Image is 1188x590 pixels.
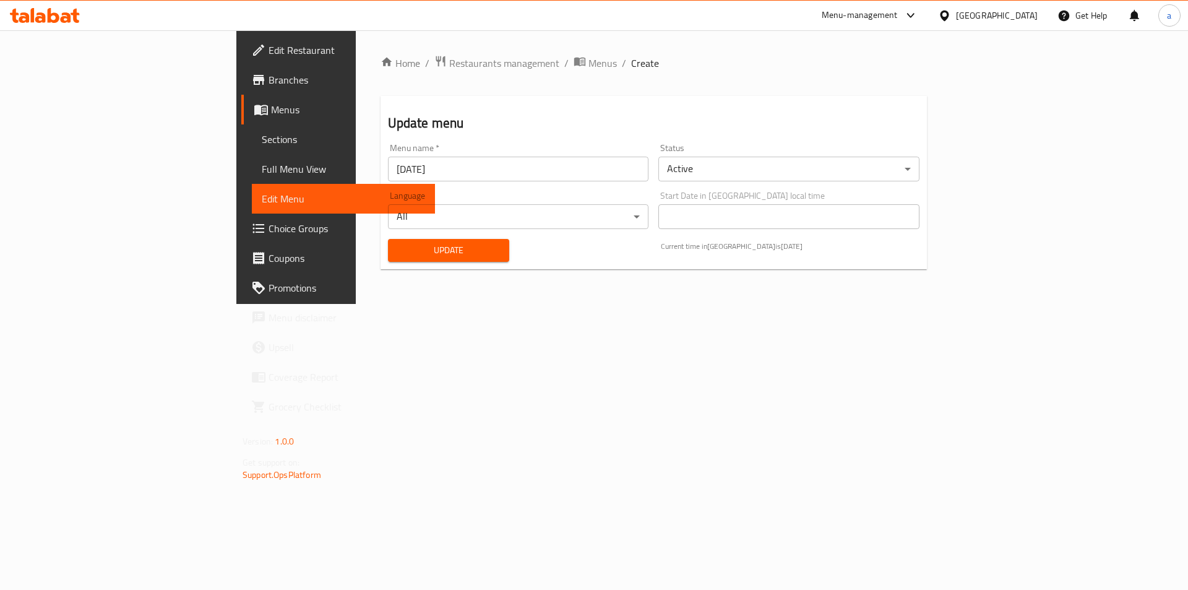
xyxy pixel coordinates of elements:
span: Update [398,243,500,258]
li: / [564,56,569,71]
a: Restaurants management [434,55,559,71]
span: Menus [588,56,617,71]
div: [GEOGRAPHIC_DATA] [956,9,1038,22]
span: Coverage Report [269,370,425,384]
h2: Update menu [388,114,919,132]
div: All [388,204,649,229]
span: Grocery Checklist [269,399,425,414]
span: Edit Menu [262,191,425,206]
span: Menus [271,102,425,117]
a: Full Menu View [252,154,435,184]
li: / [622,56,626,71]
span: Choice Groups [269,221,425,236]
span: a [1167,9,1171,22]
a: Edit Menu [252,184,435,214]
a: Menus [241,95,435,124]
a: Menu disclaimer [241,303,435,332]
span: Edit Restaurant [269,43,425,58]
span: Restaurants management [449,56,559,71]
span: Menu disclaimer [269,310,425,325]
a: Upsell [241,332,435,362]
a: Grocery Checklist [241,392,435,422]
nav: breadcrumb [381,55,927,71]
a: Coupons [241,243,435,273]
a: Coverage Report [241,362,435,392]
span: Full Menu View [262,162,425,176]
a: Promotions [241,273,435,303]
div: Menu-management [822,8,898,23]
a: Choice Groups [241,214,435,243]
a: Branches [241,65,435,95]
span: Promotions [269,280,425,295]
div: Active [658,157,919,181]
span: Create [631,56,659,71]
p: Current time in [GEOGRAPHIC_DATA] is [DATE] [661,241,919,252]
a: Sections [252,124,435,154]
a: Edit Restaurant [241,35,435,65]
span: Coupons [269,251,425,266]
a: Support.OpsPlatform [243,467,321,483]
span: Sections [262,132,425,147]
span: Branches [269,72,425,87]
span: Get support on: [243,454,299,471]
span: Version: [243,433,273,449]
span: 1.0.0 [275,433,294,449]
a: Menus [574,55,617,71]
button: Update [388,239,510,262]
span: Upsell [269,340,425,355]
input: Please enter Menu name [388,157,649,181]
